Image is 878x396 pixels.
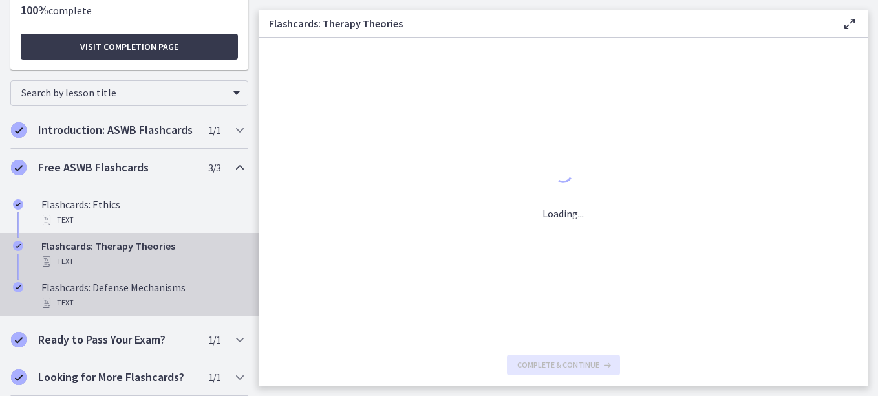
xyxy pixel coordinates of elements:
i: Completed [13,199,23,210]
span: 1 / 1 [208,122,220,138]
span: Search by lesson title [21,86,227,99]
h2: Looking for More Flashcards? [38,369,196,385]
div: Flashcards: Ethics [41,197,243,228]
span: Visit completion page [80,39,178,54]
span: Complete & continue [517,360,599,370]
i: Completed [13,241,23,251]
span: 1 / 1 [208,369,220,385]
div: 1 [542,160,584,190]
span: 3 / 3 [208,160,220,175]
p: Loading... [542,206,584,221]
i: Completed [11,160,27,175]
h3: Flashcards: Therapy Theories [269,16,821,31]
div: Flashcards: Therapy Theories [41,238,243,269]
div: Text [41,212,243,228]
span: 1 / 1 [208,332,220,347]
i: Completed [11,369,27,385]
span: 100% [21,3,48,17]
i: Completed [11,122,27,138]
h2: Introduction: ASWB Flashcards [38,122,196,138]
h2: Ready to Pass Your Exam? [38,332,196,347]
div: Text [41,254,243,269]
div: Text [41,295,243,311]
i: Completed [13,282,23,292]
p: complete [21,3,238,18]
i: Completed [11,332,27,347]
h2: Free ASWB Flashcards [38,160,196,175]
button: Visit completion page [21,34,238,60]
div: Search by lesson title [10,80,248,106]
button: Complete & continue [507,355,620,375]
div: Flashcards: Defense Mechanisms [41,280,243,311]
